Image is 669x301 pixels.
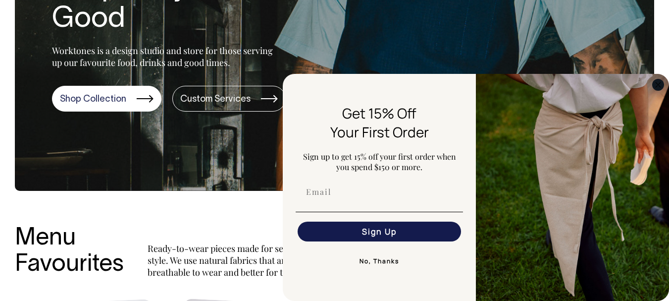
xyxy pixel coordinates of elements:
[298,182,461,202] input: Email
[476,74,669,301] img: 5e34ad8f-4f05-4173-92a8-ea475ee49ac9.jpeg
[15,226,124,278] h3: Menu Favourites
[298,222,461,241] button: Sign Up
[330,122,429,141] span: Your First Order
[303,151,456,172] span: Sign up to get 15% off your first order when you spend $150 or more.
[652,79,664,91] button: Close dialog
[342,104,416,122] span: Get 15% Off
[296,251,463,271] button: No, Thanks
[148,242,326,278] p: Ready-to-wear pieces made for service and style. We use natural fabrics that are breathable to we...
[52,45,277,68] p: Worktones is a design studio and store for those serving up our favourite food, drinks and good t...
[172,86,286,112] a: Custom Services
[283,74,669,301] div: FLYOUT Form
[52,86,161,112] a: Shop Collection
